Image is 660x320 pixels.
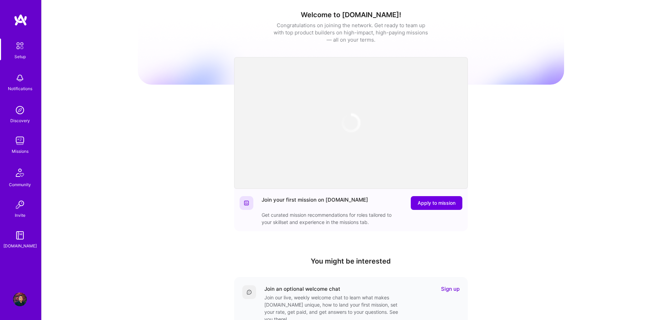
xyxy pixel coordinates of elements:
span: Apply to mission [418,200,455,206]
div: Setup [14,53,26,60]
h4: You might be interested [234,257,468,265]
img: teamwork [13,134,27,148]
a: User Avatar [11,292,29,306]
div: Join your first mission on [DOMAIN_NAME] [262,196,368,210]
img: User Avatar [13,292,27,306]
img: Website [244,200,249,206]
img: setup [13,39,27,53]
div: Join an optional welcome chat [264,285,340,292]
div: Discovery [10,117,30,124]
img: loading [337,109,364,137]
div: Get curated mission recommendations for roles tailored to your skillset and experience in the mis... [262,211,399,226]
img: Community [12,164,28,181]
div: Missions [12,148,29,155]
iframe: video [234,57,468,189]
div: Congratulations on joining the network. Get ready to team up with top product builders on high-im... [274,22,428,43]
img: guide book [13,228,27,242]
a: Sign up [441,285,460,292]
div: [DOMAIN_NAME] [3,242,37,249]
img: discovery [13,103,27,117]
button: Apply to mission [411,196,462,210]
img: bell [13,71,27,85]
img: Comment [246,289,252,295]
h1: Welcome to [DOMAIN_NAME]! [138,11,564,19]
div: Notifications [8,85,32,92]
div: Invite [15,212,25,219]
img: Invite [13,198,27,212]
div: Community [9,181,31,188]
img: logo [14,14,27,26]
